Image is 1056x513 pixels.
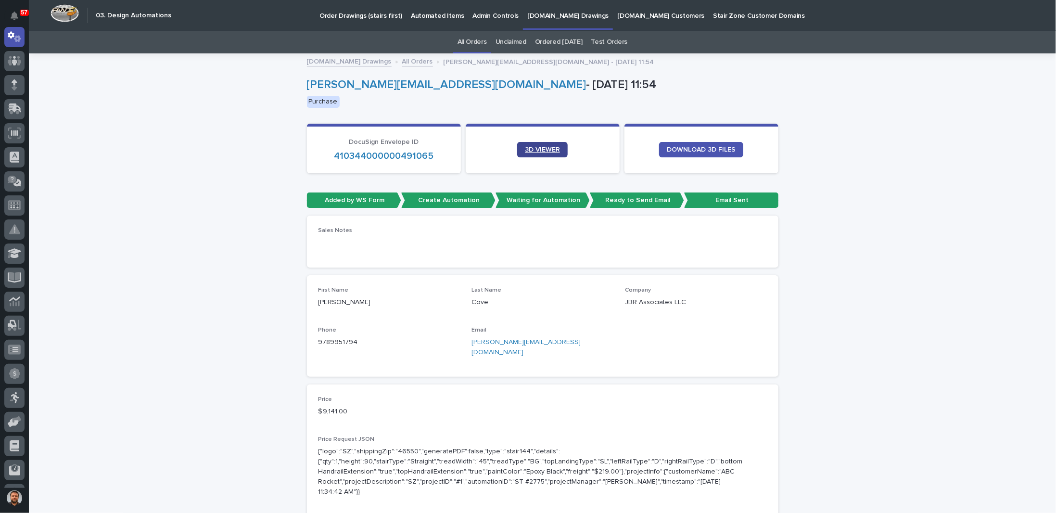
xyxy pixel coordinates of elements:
[458,31,487,53] a: All Orders
[535,31,583,53] a: Ordered [DATE]
[318,407,460,417] p: $ 9,141.00
[471,297,613,308] p: Cove
[525,146,560,153] span: 3D VIEWER
[318,297,460,308] p: [PERSON_NAME]
[625,297,767,308] p: JBR Associates LLC
[591,31,628,53] a: Test Orders
[625,287,651,293] span: Company
[471,339,581,356] a: [PERSON_NAME][EMAIL_ADDRESS][DOMAIN_NAME]
[349,139,419,145] span: DocuSign Envelope ID
[318,228,353,233] span: Sales Notes
[4,488,25,508] button: users-avatar
[318,339,358,346] a: 9789951794
[12,12,25,27] div: Notifications57
[667,146,736,153] span: DOWNLOAD 3D FILES
[307,78,775,92] p: - [DATE] 11:54
[517,142,568,157] a: 3D VIEWER
[401,192,496,208] p: Create Automation
[318,436,375,442] span: Price Request JSON
[590,192,684,208] p: Ready to Send Email
[96,12,171,20] h2: 03. Design Automations
[4,6,25,26] button: Notifications
[496,192,590,208] p: Waiting for Automation
[318,327,337,333] span: Phone
[334,151,433,161] a: 410344000000491065
[307,192,401,208] p: Added by WS Form
[51,4,79,22] img: Workspace Logo
[496,31,526,53] a: Unclaimed
[402,55,433,66] a: All Orders
[307,79,586,90] a: [PERSON_NAME][EMAIL_ADDRESS][DOMAIN_NAME]
[444,56,654,66] p: [PERSON_NAME][EMAIL_ADDRESS][DOMAIN_NAME] - [DATE] 11:54
[471,327,486,333] span: Email
[659,142,743,157] a: DOWNLOAD 3D FILES
[684,192,778,208] p: Email Sent
[471,287,501,293] span: Last Name
[307,96,340,108] div: Purchase
[318,287,349,293] span: First Name
[21,9,27,16] p: 57
[318,447,744,497] p: {"logo":"SZ","shippingZip":"46550","generatePDF":false,"type":"stair144","details":{"qty":1,"heig...
[318,397,332,402] span: Price
[307,55,392,66] a: [DOMAIN_NAME] Drawings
